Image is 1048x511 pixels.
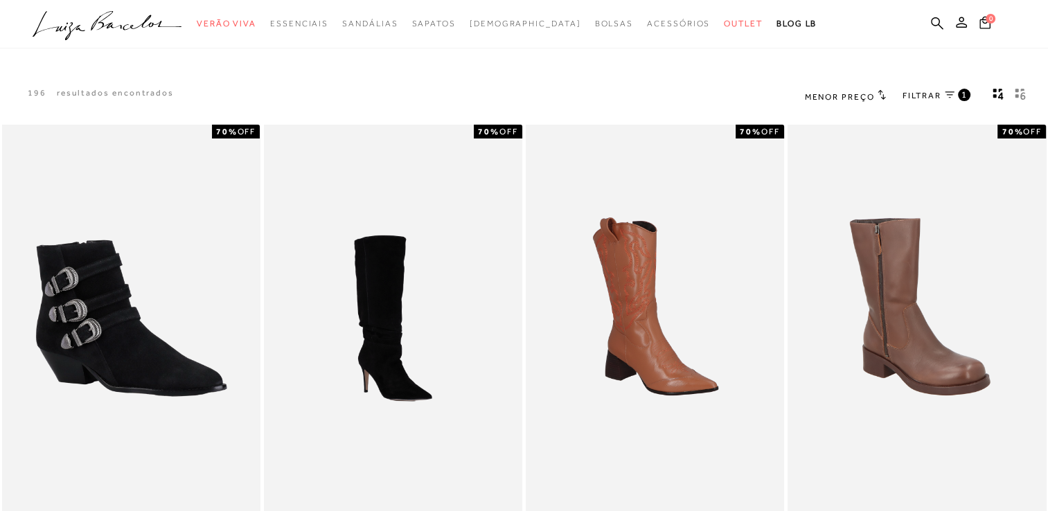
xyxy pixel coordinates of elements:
img: BOTA CANO MÉDIO BORDADA CASTANHO AMBAR [527,127,783,510]
span: OFF [237,127,256,136]
span: Acessórios [647,19,710,28]
a: categoryNavScreenReaderText [411,11,455,37]
a: categoryNavScreenReaderText [647,11,710,37]
a: categoryNavScreenReaderText [724,11,763,37]
span: OFF [499,127,518,136]
a: categoryNavScreenReaderText [594,11,633,37]
span: BLOG LB [776,19,817,28]
button: 0 [975,15,995,34]
span: Essenciais [270,19,328,28]
strong: 70% [740,127,761,136]
span: Menor Preço [805,92,875,102]
a: BLOG LB [776,11,817,37]
strong: 70% [216,127,238,136]
span: OFF [761,127,780,136]
span: OFF [1023,127,1042,136]
img: BOTA SALTO MÉDIO CAFÉ [789,127,1045,510]
button: gridText6Desc [1011,87,1030,105]
span: Bolsas [594,19,633,28]
a: noSubCategoriesText [470,11,581,37]
strong: 70% [1002,127,1023,136]
strong: 70% [478,127,499,136]
a: categoryNavScreenReaderText [342,11,398,37]
span: Verão Viva [197,19,256,28]
img: Bota cano curto fivelas preta [3,127,259,510]
a: categoryNavScreenReaderText [197,11,256,37]
span: Outlet [724,19,763,28]
span: FILTRAR [903,90,941,102]
p: 196 [28,87,46,99]
span: 0 [986,14,995,24]
span: [DEMOGRAPHIC_DATA] [470,19,581,28]
a: categoryNavScreenReaderText [270,11,328,37]
img: Bota slouch cano alto preta [265,127,521,510]
span: 1 [961,89,968,100]
span: Sandálias [342,19,398,28]
button: Mostrar 4 produtos por linha [988,87,1008,105]
p: resultados encontrados [57,87,174,99]
span: Sapatos [411,19,455,28]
